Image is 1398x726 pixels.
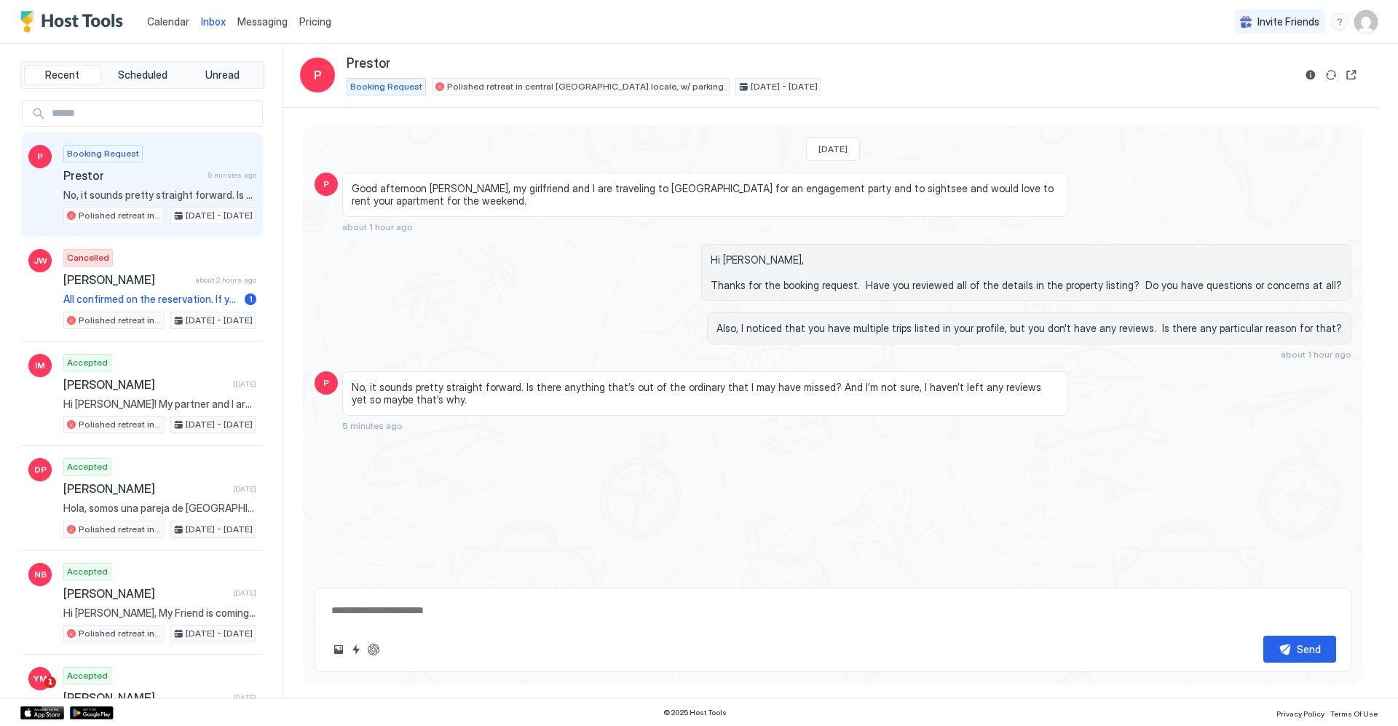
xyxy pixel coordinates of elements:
span: [PERSON_NAME] [63,377,227,392]
span: P [323,178,329,191]
span: Cancelled [67,251,109,264]
span: Polished retreat in central [GEOGRAPHIC_DATA] locale, w/ parking. [79,314,161,327]
span: 5 minutes ago [208,170,256,180]
span: JW [33,254,47,267]
span: [DATE] [233,484,256,494]
span: Polished retreat in central [GEOGRAPHIC_DATA] locale, w/ parking. [79,418,161,431]
a: Inbox [201,14,226,29]
button: ChatGPT Auto Reply [365,641,382,658]
a: Messaging [237,14,288,29]
span: Messaging [237,15,288,28]
span: Privacy Policy [1276,709,1324,718]
span: P [323,376,329,390]
span: [PERSON_NAME] [63,481,227,496]
span: Calendar [147,15,189,28]
span: Recent [45,68,79,82]
span: Polished retreat in central [GEOGRAPHIC_DATA] locale, w/ parking. [79,627,161,640]
span: [DATE] - [DATE] [186,418,253,431]
div: menu [1331,13,1348,31]
span: No, it sounds pretty straight forward. Is there anything that’s out of the ordinary that I may ha... [63,189,256,202]
span: [DATE] [233,693,256,703]
span: Unread [205,68,240,82]
span: Accepted [67,565,108,578]
a: Terms Of Use [1330,705,1378,720]
span: [PERSON_NAME] [63,690,227,705]
a: Google Play Store [70,706,114,719]
span: Accepted [67,669,108,682]
span: [DATE] - [DATE] [186,627,253,640]
span: NB [34,568,47,581]
span: Pricing [299,15,331,28]
span: IM [35,359,45,372]
span: P [314,66,322,84]
span: Hi [PERSON_NAME], My Friend is coming to town from College to visit and Your place is perfect for... [63,607,256,620]
span: Prestor [347,55,390,72]
span: [DATE] - [DATE] [186,523,253,536]
span: Accepted [67,460,108,473]
iframe: Intercom live chat [15,676,50,711]
span: Polished retreat in central [GEOGRAPHIC_DATA] locale, w/ parking. [447,80,726,93]
span: 1 [249,293,253,304]
a: Host Tools Logo [20,11,130,33]
span: about 1 hour ago [1281,349,1351,360]
span: Also, I noticed that you have multiple trips listed in your profile, but you don't have any revie... [716,322,1342,335]
button: Recent [24,65,101,85]
span: Terms Of Use [1330,709,1378,718]
span: Polished retreat in central [GEOGRAPHIC_DATA] locale, w/ parking. [79,523,161,536]
span: Prestor [63,168,202,183]
div: User profile [1354,10,1378,33]
button: Scheduled [104,65,181,85]
span: Invite Friends [1257,15,1319,28]
span: 1 [44,676,56,688]
span: Booking Request [67,147,139,160]
a: Calendar [147,14,189,29]
span: DP [34,463,47,476]
span: Accepted [67,356,108,369]
span: Hi [PERSON_NAME]! My partner and I are looking to get away to DC and explore more of the city. Yo... [63,398,256,411]
span: © 2025 Host Tools [663,708,727,717]
input: Input Field [46,101,262,126]
button: Send [1263,636,1336,663]
button: Sync reservation [1322,66,1340,84]
span: Scheduled [118,68,167,82]
a: App Store [20,706,64,719]
a: Privacy Policy [1276,705,1324,720]
span: Good afternoon [PERSON_NAME], my girlfriend and I are traveling to [GEOGRAPHIC_DATA] for an engag... [352,182,1059,208]
div: tab-group [20,61,264,89]
button: Quick reply [347,641,365,658]
span: P [37,150,43,163]
span: Booking Request [350,80,422,93]
span: [PERSON_NAME] [63,272,189,287]
span: No, it sounds pretty straight forward. Is there anything that’s out of the ordinary that I may ha... [352,381,1059,406]
span: [DATE] - [DATE] [186,314,253,327]
span: [DATE] [818,143,848,154]
span: Polished retreat in central [GEOGRAPHIC_DATA] locale, w/ parking. [79,209,161,222]
span: [DATE] - [DATE] [751,80,818,93]
span: about 2 hours ago [195,275,256,285]
button: Unread [183,65,261,85]
span: [DATE] [233,588,256,598]
span: Hi [PERSON_NAME], Thanks for the booking request. Have you reviewed all of the details in the pro... [711,253,1342,292]
span: Hola, somos una pareja de [GEOGRAPHIC_DATA], venimos de visita le agradezco mucho la estancia [63,502,256,515]
button: Reservation information [1302,66,1319,84]
span: [DATE] - [DATE] [186,209,253,222]
span: Inbox [201,15,226,28]
span: YM [33,672,47,685]
span: [DATE] [233,379,256,389]
span: All confirmed on the reservation. If you have any concerns heading up to your check-in, please do... [63,293,239,306]
button: Upload image [330,641,347,658]
span: [PERSON_NAME] [63,586,227,601]
div: Send [1297,642,1321,657]
span: about 1 hour ago [342,221,413,232]
button: Open reservation [1343,66,1360,84]
span: 5 minutes ago [342,420,403,431]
